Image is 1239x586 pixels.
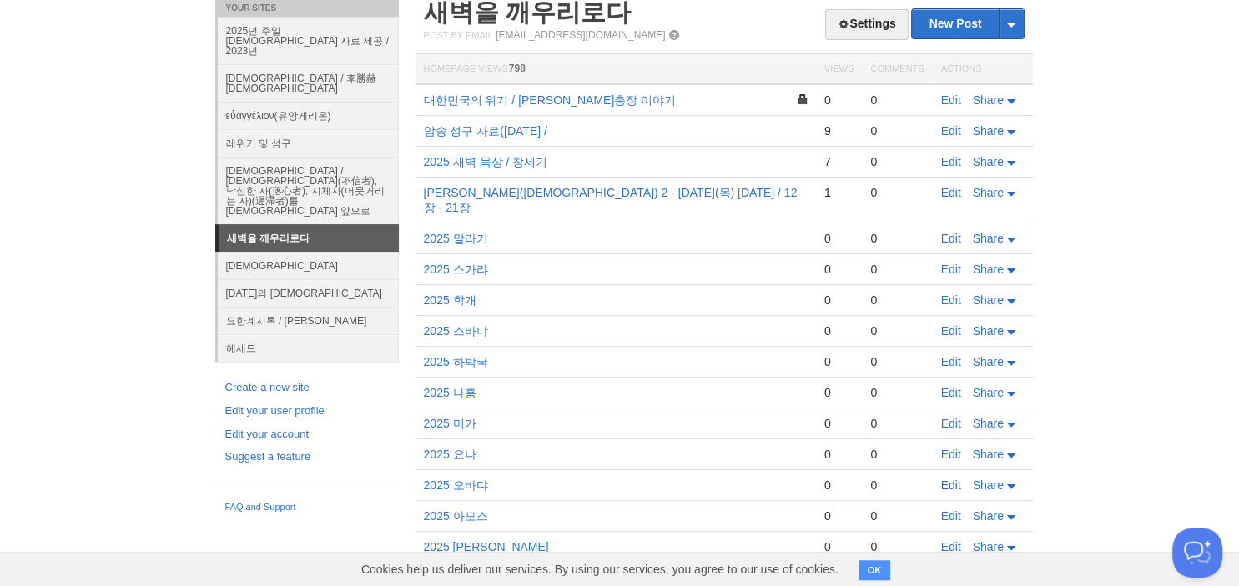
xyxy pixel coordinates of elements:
[912,9,1023,38] a: New Post
[973,293,1004,307] span: Share
[424,448,476,461] a: 2025 요나
[218,17,399,64] a: 2025년 주일 [DEMOGRAPHIC_DATA] 자료 제공 / 2023년
[870,93,924,108] div: 0
[870,154,924,169] div: 0
[824,539,854,554] div: 0
[218,252,399,279] a: [DEMOGRAPHIC_DATA]
[973,386,1004,399] span: Share
[941,124,961,138] a: Edit
[824,385,854,400] div: 0
[941,324,961,338] a: Edit
[424,186,798,214] a: [PERSON_NAME]([DEMOGRAPHIC_DATA]) 2 - [DATE](목) [DATE] / 12장 - 21장
[218,129,399,157] a: 레위기 및 성구
[870,185,924,200] div: 0
[219,225,399,252] a: 새벽을 깨우리로다
[941,186,961,199] a: Edit
[973,124,1004,138] span: Share
[870,293,924,308] div: 0
[941,155,961,168] a: Edit
[941,478,961,492] a: Edit
[225,448,389,466] a: Suggest a feature
[824,478,854,493] div: 0
[941,263,961,276] a: Edit
[870,262,924,277] div: 0
[941,540,961,553] a: Edit
[973,263,1004,276] span: Share
[870,478,924,493] div: 0
[225,379,389,397] a: Create a new site
[824,123,854,138] div: 9
[416,54,816,85] th: Homepage Views
[973,478,1004,492] span: Share
[941,93,961,107] a: Edit
[218,279,399,307] a: [DATE]의 [DEMOGRAPHIC_DATA]
[825,9,908,40] a: Settings
[218,307,399,334] a: 요한계시록 / [PERSON_NAME]
[870,508,924,523] div: 0
[870,416,924,431] div: 0
[824,508,854,523] div: 0
[973,355,1004,368] span: Share
[424,155,548,168] a: 2025 새벽 묵상 / 창세기
[424,263,488,276] a: 2025 스가랴
[973,186,1004,199] span: Share
[424,293,476,307] a: 2025 학개
[424,124,547,138] a: 암송 성구 자료([DATE] /
[870,354,924,369] div: 0
[973,448,1004,461] span: Share
[824,93,854,108] div: 0
[218,334,399,362] a: 헤세드
[424,232,488,245] a: 2025 말라기
[424,417,476,430] a: 2025 미가
[345,553,855,586] span: Cookies help us deliver our services. By using our services, you agree to our use of cookies.
[870,385,924,400] div: 0
[824,293,854,308] div: 0
[824,447,854,462] div: 0
[870,231,924,246] div: 0
[225,426,389,443] a: Edit your account
[225,403,389,420] a: Edit your user profile
[496,29,665,41] a: [EMAIL_ADDRESS][DOMAIN_NAME]
[424,509,488,523] a: 2025 아모스
[870,123,924,138] div: 0
[973,232,1004,245] span: Share
[941,355,961,368] a: Edit
[225,500,389,515] a: FAQ and Support
[941,293,961,307] a: Edit
[870,447,924,462] div: 0
[424,355,488,368] a: 2025 하박국
[973,509,1004,523] span: Share
[824,262,854,277] div: 0
[824,154,854,169] div: 7
[509,63,526,74] span: 798
[941,448,961,461] a: Edit
[424,30,493,40] span: Post by Email
[973,540,1004,553] span: Share
[424,478,488,492] a: 2025 오바댜
[218,157,399,224] a: [DEMOGRAPHIC_DATA] / [DEMOGRAPHIC_DATA](不信者), 낙심한 자(落心者), 지체자(머뭇거리는 자)(遲滯者)를 [DEMOGRAPHIC_DATA] 앞으로
[941,386,961,399] a: Edit
[424,540,549,553] a: 2025 [PERSON_NAME]
[218,64,399,102] a: [DEMOGRAPHIC_DATA] / 李勝赫[DEMOGRAPHIC_DATA]
[870,539,924,554] div: 0
[859,560,891,580] button: OK
[973,417,1004,430] span: Share
[870,323,924,338] div: 0
[424,324,488,338] a: 2025 스바냐
[424,386,476,399] a: 2025 나훔
[941,509,961,523] a: Edit
[816,54,862,85] th: Views
[941,417,961,430] a: Edit
[941,232,961,245] a: Edit
[862,54,932,85] th: Comments
[973,324,1004,338] span: Share
[824,185,854,200] div: 1
[824,354,854,369] div: 0
[1172,528,1222,578] iframe: Help Scout Beacon - Open
[933,54,1033,85] th: Actions
[824,416,854,431] div: 0
[824,323,854,338] div: 0
[218,102,399,129] a: εὐαγγέλιον(유앙게리온)
[824,231,854,246] div: 0
[973,155,1004,168] span: Share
